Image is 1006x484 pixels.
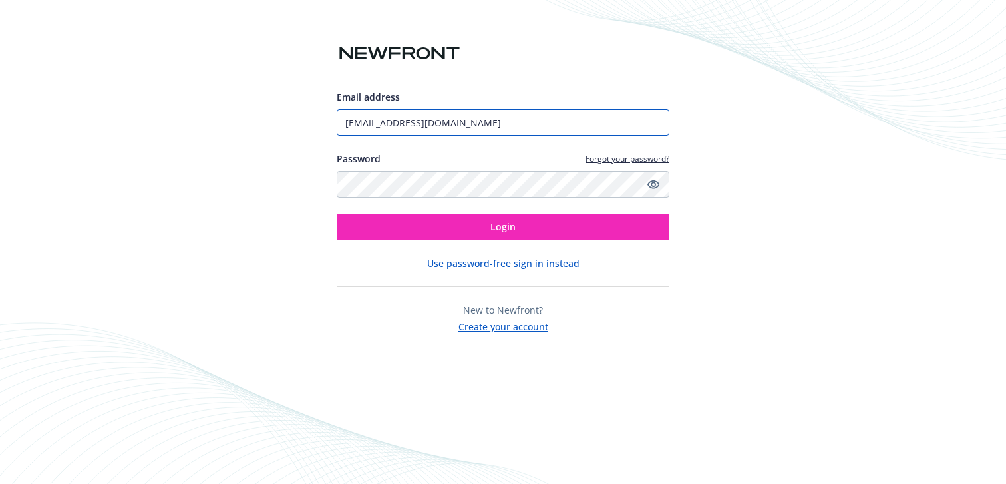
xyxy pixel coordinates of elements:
label: Password [337,152,381,166]
button: Use password-free sign in instead [427,256,580,270]
input: Enter your email [337,109,669,136]
span: Email address [337,91,400,103]
button: Create your account [458,317,548,334]
button: Login [337,214,669,240]
img: Newfront logo [337,42,462,65]
a: Forgot your password? [586,153,669,164]
span: Login [490,220,516,233]
span: New to Newfront? [463,304,543,316]
input: Enter your password [337,171,669,198]
a: Show password [645,176,661,192]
